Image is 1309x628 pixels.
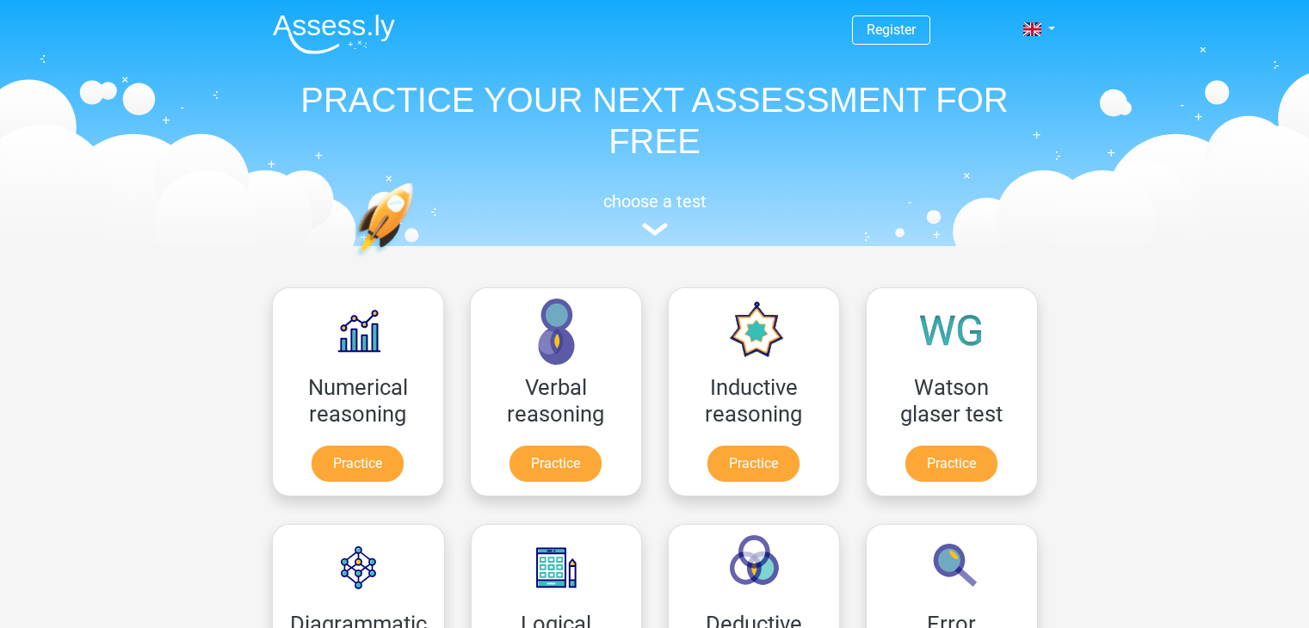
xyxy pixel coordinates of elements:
[273,14,395,54] img: Assessly
[259,79,1051,162] h1: PRACTICE YOUR NEXT ASSESSMENT FOR FREE
[642,223,668,236] img: assessment
[707,446,800,482] a: Practice
[867,22,916,38] a: Register
[509,446,602,482] a: Practice
[259,191,1051,237] a: choose a test
[354,182,480,338] img: practice
[312,446,404,482] a: Practice
[905,446,997,482] a: Practice
[259,191,1051,212] h5: choose a test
